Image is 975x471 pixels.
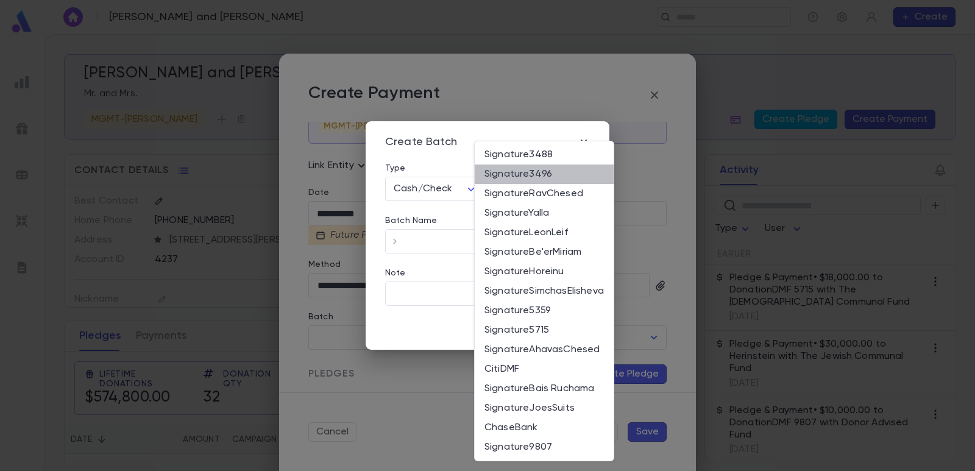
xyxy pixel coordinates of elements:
[484,266,604,278] span: SignatureHoreinu
[484,441,604,453] span: Signature9807
[484,363,604,375] span: CitiDMF
[484,305,604,317] span: Signature5359
[484,188,604,200] span: SignatureRavChesed
[484,285,604,297] span: SignatureSimchasElisheva
[484,207,604,219] span: SignatureYalla
[484,149,604,161] span: Signature3488
[484,324,604,336] span: Signature5715
[484,227,604,239] span: SignatureLeonLeif
[484,422,604,434] span: ChaseBank
[484,383,604,395] span: SignatureBais Ruchama
[484,168,604,180] span: Signature3496
[484,344,604,356] span: SignatureAhavasChesed
[484,246,604,258] span: SignatureBe'erMiriam
[484,402,604,414] span: SignatureJoesSuits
